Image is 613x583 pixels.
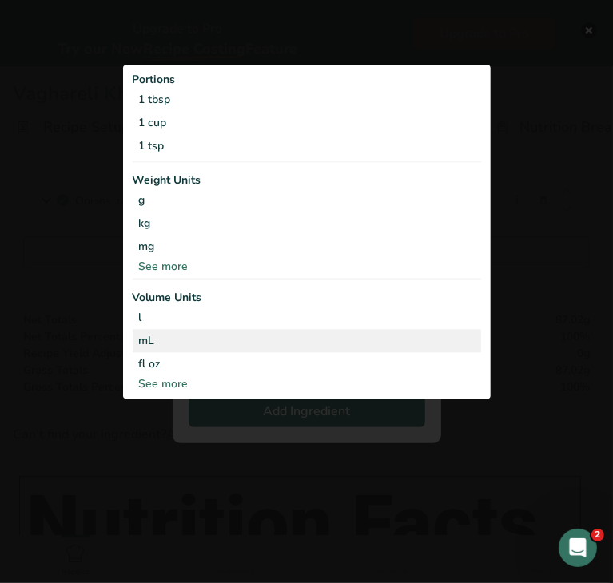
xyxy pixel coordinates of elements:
div: 1 tsp [133,134,481,157]
div: 1 cup [133,111,481,134]
div: fl oz [139,355,475,372]
div: See more [133,375,481,392]
div: mL [139,332,475,349]
span: 2 [591,529,604,541]
div: See more [133,258,481,275]
div: mg [133,235,481,258]
div: l [139,309,475,326]
div: g [133,188,481,212]
div: kg [133,212,481,235]
div: Weight Units [133,172,481,188]
div: Volume Units [133,289,481,306]
iframe: Intercom live chat [559,529,597,567]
